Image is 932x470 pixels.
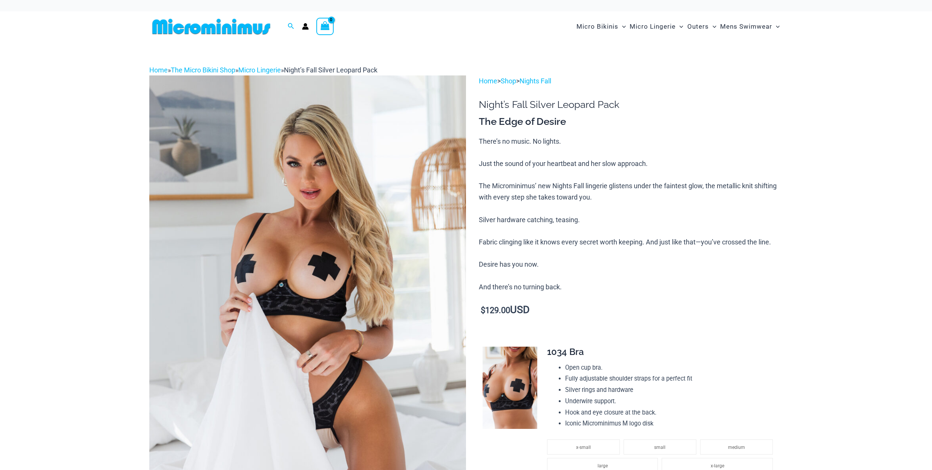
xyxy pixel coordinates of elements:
[479,75,783,87] p: > >
[479,115,783,128] h3: The Edge of Desire
[547,346,584,357] span: 1034 Bra
[624,439,696,455] li: small
[479,99,783,111] h1: Night’s Fall Silver Leopard Pack
[628,15,685,38] a: Micro LingerieMenu ToggleMenu Toggle
[630,17,676,36] span: Micro Lingerie
[520,77,551,85] a: Nights Fall
[654,445,665,450] span: small
[149,66,377,74] span: » » »
[284,66,377,74] span: Night’s Fall Silver Leopard Pack
[565,418,776,429] li: Iconic Microminimus M logo disk
[772,17,780,36] span: Menu Toggle
[149,18,273,35] img: MM SHOP LOGO FLAT
[618,17,626,36] span: Menu Toggle
[501,77,516,85] a: Shop
[565,362,776,373] li: Open cup bra.
[479,77,497,85] a: Home
[598,463,608,468] span: large
[483,347,537,429] img: Nights Fall Silver Leopard 1036 Bra
[565,384,776,396] li: Silver rings and hardware
[479,136,783,293] p: There’s no music. No lights. Just the sound of your heartbeat and her slow approach. The Micromin...
[171,66,235,74] a: The Micro Bikini Shop
[481,306,510,315] bdi: 129.00
[575,15,628,38] a: Micro BikinisMenu ToggleMenu Toggle
[576,445,591,450] span: x-small
[565,407,776,418] li: Hook and eye closure at the back.
[711,463,724,468] span: x-large
[676,17,683,36] span: Menu Toggle
[576,17,618,36] span: Micro Bikinis
[573,14,783,39] nav: Site Navigation
[718,15,782,38] a: Mens SwimwearMenu ToggleMenu Toggle
[288,22,294,31] a: Search icon link
[479,304,783,316] p: USD
[687,17,709,36] span: Outers
[720,17,772,36] span: Mens Swimwear
[302,23,309,30] a: Account icon link
[481,306,485,315] span: $
[547,439,620,455] li: x-small
[316,18,334,35] a: View Shopping Cart, empty
[149,66,168,74] a: Home
[709,17,716,36] span: Menu Toggle
[728,445,745,450] span: medium
[685,15,718,38] a: OutersMenu ToggleMenu Toggle
[700,439,773,455] li: medium
[565,396,776,407] li: Underwire support.
[565,373,776,384] li: Fully adjustable shoulder straps for a perfect fit
[238,66,281,74] a: Micro Lingerie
